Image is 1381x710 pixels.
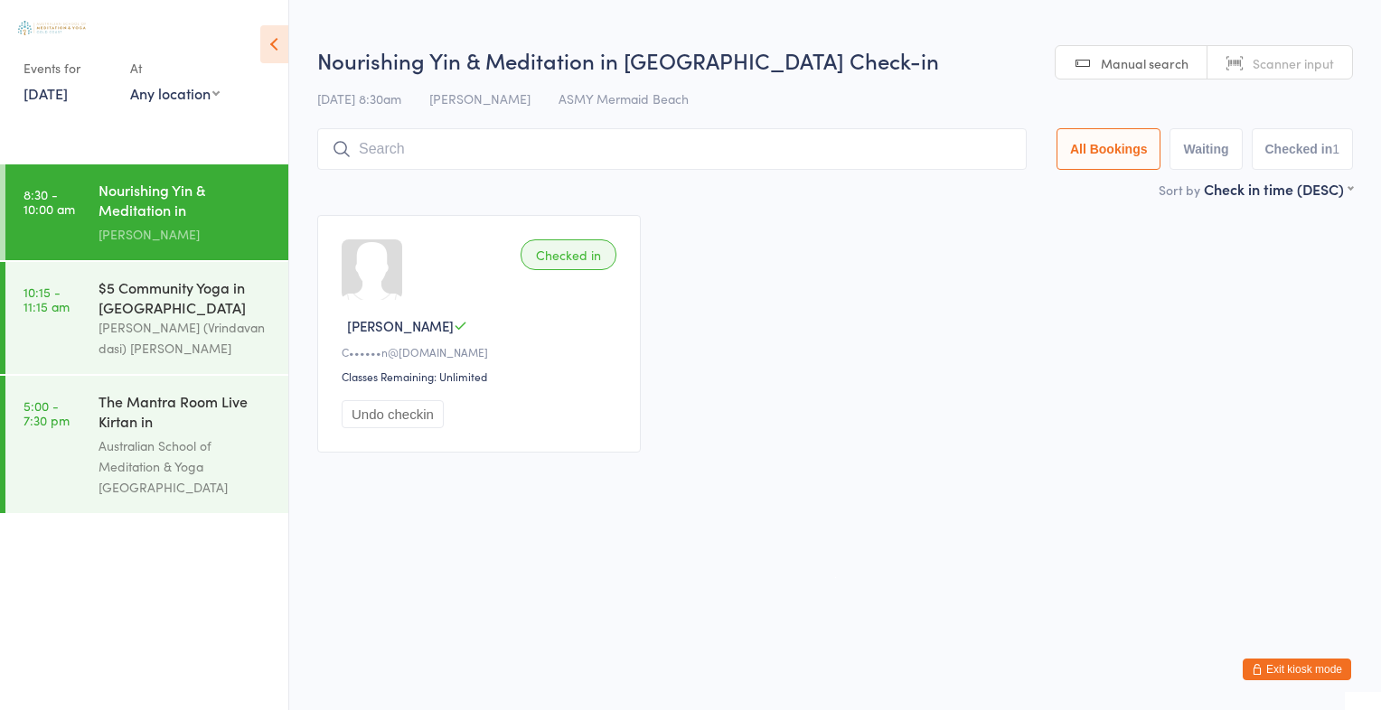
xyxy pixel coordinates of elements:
[1101,54,1188,72] span: Manual search
[130,83,220,103] div: Any location
[23,285,70,313] time: 10:15 - 11:15 am
[429,89,531,107] span: [PERSON_NAME]
[317,128,1027,170] input: Search
[521,239,616,270] div: Checked in
[1170,128,1242,170] button: Waiting
[23,398,70,427] time: 5:00 - 7:30 pm
[99,435,273,498] div: Australian School of Meditation & Yoga [GEOGRAPHIC_DATA]
[342,369,622,384] div: Classes Remaining: Unlimited
[99,224,273,245] div: [PERSON_NAME]
[1159,181,1200,199] label: Sort by
[1057,128,1161,170] button: All Bookings
[1243,659,1351,680] button: Exit kiosk mode
[5,164,288,260] a: 8:30 -10:00 amNourishing Yin & Meditation in [GEOGRAPHIC_DATA][PERSON_NAME]
[1252,128,1354,170] button: Checked in1
[99,391,273,435] div: The Mantra Room Live Kirtan in [GEOGRAPHIC_DATA]
[1204,179,1353,199] div: Check in time (DESC)
[99,317,273,359] div: [PERSON_NAME] (Vrindavan dasi) [PERSON_NAME]
[5,262,288,374] a: 10:15 -11:15 am$5 Community Yoga in [GEOGRAPHIC_DATA][PERSON_NAME] (Vrindavan dasi) [PERSON_NAME]
[1332,142,1339,156] div: 1
[559,89,689,107] span: ASMY Mermaid Beach
[23,83,68,103] a: [DATE]
[1253,54,1334,72] span: Scanner input
[23,187,75,216] time: 8:30 - 10:00 am
[347,316,454,335] span: [PERSON_NAME]
[130,53,220,83] div: At
[317,45,1353,75] h2: Nourishing Yin & Meditation in [GEOGRAPHIC_DATA] Check-in
[99,180,273,224] div: Nourishing Yin & Meditation in [GEOGRAPHIC_DATA]
[23,53,112,83] div: Events for
[5,376,288,513] a: 5:00 -7:30 pmThe Mantra Room Live Kirtan in [GEOGRAPHIC_DATA]Australian School of Meditation & Yo...
[342,400,444,428] button: Undo checkin
[342,344,622,360] div: C••••••n@[DOMAIN_NAME]
[99,277,273,317] div: $5 Community Yoga in [GEOGRAPHIC_DATA]
[317,89,401,107] span: [DATE] 8:30am
[18,21,86,35] img: Australian School of Meditation & Yoga (Gold Coast)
